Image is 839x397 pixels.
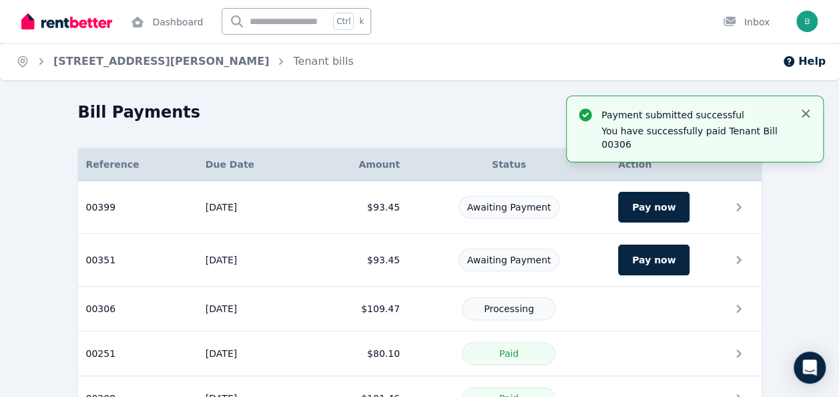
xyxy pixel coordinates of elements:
[610,148,762,181] th: Action
[618,245,689,275] button: Pay now
[467,255,551,265] span: Awaiting Payment
[796,11,818,32] img: b.vidos@unsw.edu.au
[198,148,310,181] th: Due Date
[499,348,519,359] span: Paid
[309,181,408,234] td: $93.45
[601,108,788,122] p: Payment submitted successful
[86,201,116,214] span: 00399
[782,53,826,70] button: Help
[484,303,534,314] span: Processing
[86,347,116,360] span: 00251
[86,253,116,267] span: 00351
[359,16,364,27] span: k
[198,234,310,287] td: [DATE]
[333,13,354,30] span: Ctrl
[309,234,408,287] td: $93.45
[723,15,770,29] div: Inbox
[86,158,139,171] span: Reference
[198,181,310,234] td: [DATE]
[618,192,689,223] button: Pay now
[78,102,201,123] h1: Bill Payments
[293,53,353,70] span: Tenant bills
[198,332,310,376] td: [DATE]
[86,302,116,315] span: 00306
[309,332,408,376] td: $80.10
[309,287,408,332] td: $109.47
[53,55,269,68] a: [STREET_ADDRESS][PERSON_NAME]
[794,352,826,384] div: Open Intercom Messenger
[309,148,408,181] th: Amount
[601,124,788,151] p: You have successfully paid Tenant Bill 00306
[21,11,112,31] img: RentBetter
[467,202,551,213] span: Awaiting Payment
[198,287,310,332] td: [DATE]
[408,148,610,181] th: Status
